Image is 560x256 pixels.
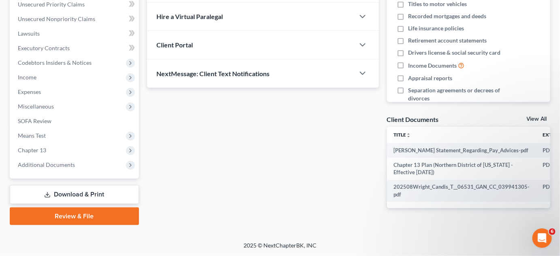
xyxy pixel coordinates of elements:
span: Separation agreements or decrees of divorces [408,86,502,102]
span: Appraisal reports [408,74,452,82]
a: Review & File [10,207,139,225]
td: 202508Wright_Candis_T__06531_GAN_CC_039941305-pdf [387,180,536,202]
span: Income Documents [408,62,457,70]
span: Client Portal [157,41,193,49]
span: Recorded mortgages and deeds [408,12,486,20]
span: Expenses [18,88,41,95]
span: Miscellaneous [18,103,54,110]
span: SOFA Review [18,117,51,124]
div: 2025 © NextChapterBK, INC [49,241,511,256]
span: Additional Documents [18,161,75,168]
td: Chapter 13 Plan (Northern District of [US_STATE] - Effective [DATE]) [387,158,536,180]
span: Retirement account statements [408,36,487,45]
span: Income [18,74,36,81]
a: View All [527,116,547,122]
span: Codebtors Insiders & Notices [18,59,92,66]
span: Life insurance policies [408,24,464,32]
td: [PERSON_NAME] Statement_Regarding_Pay_Advices-pdf [387,143,536,158]
iframe: Intercom live chat [532,228,552,248]
i: unfold_more [406,133,411,138]
span: NextMessage: Client Text Notifications [157,70,270,77]
a: Unsecured Nonpriority Claims [11,12,139,26]
span: Lawsuits [18,30,40,37]
div: Client Documents [387,115,439,124]
a: Lawsuits [11,26,139,41]
a: SOFA Review [11,114,139,128]
a: Executory Contracts [11,41,139,55]
span: Unsecured Nonpriority Claims [18,15,95,22]
span: 6 [549,228,556,235]
span: Executory Contracts [18,45,70,51]
span: Chapter 13 [18,147,46,154]
span: Hire a Virtual Paralegal [157,13,223,20]
a: Download & Print [10,185,139,204]
span: Unsecured Priority Claims [18,1,85,8]
span: Drivers license & social security card [408,49,500,57]
a: Titleunfold_more [393,132,411,138]
span: Means Test [18,132,46,139]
